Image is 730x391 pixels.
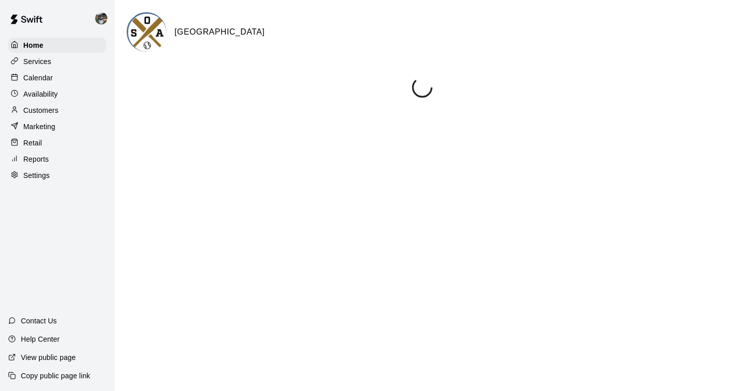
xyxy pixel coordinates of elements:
[23,138,42,148] p: Retail
[8,152,106,167] a: Reports
[95,12,107,24] img: Reece Blay
[23,105,59,115] p: Customers
[21,371,90,381] p: Copy public page link
[8,119,106,134] a: Marketing
[23,154,49,164] p: Reports
[23,73,53,83] p: Calendar
[23,122,55,132] p: Marketing
[23,40,44,50] p: Home
[128,14,166,52] img: Old School Academy logo
[21,352,76,363] p: View public page
[8,168,106,183] a: Settings
[8,38,106,53] a: Home
[174,25,265,39] h6: [GEOGRAPHIC_DATA]
[21,316,57,326] p: Contact Us
[8,103,106,118] a: Customers
[21,334,60,344] p: Help Center
[23,170,50,181] p: Settings
[8,86,106,102] a: Availability
[93,8,114,28] div: Reece Blay
[8,135,106,151] a: Retail
[23,89,58,99] p: Availability
[8,54,106,69] a: Services
[23,56,51,67] p: Services
[8,70,106,85] a: Calendar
